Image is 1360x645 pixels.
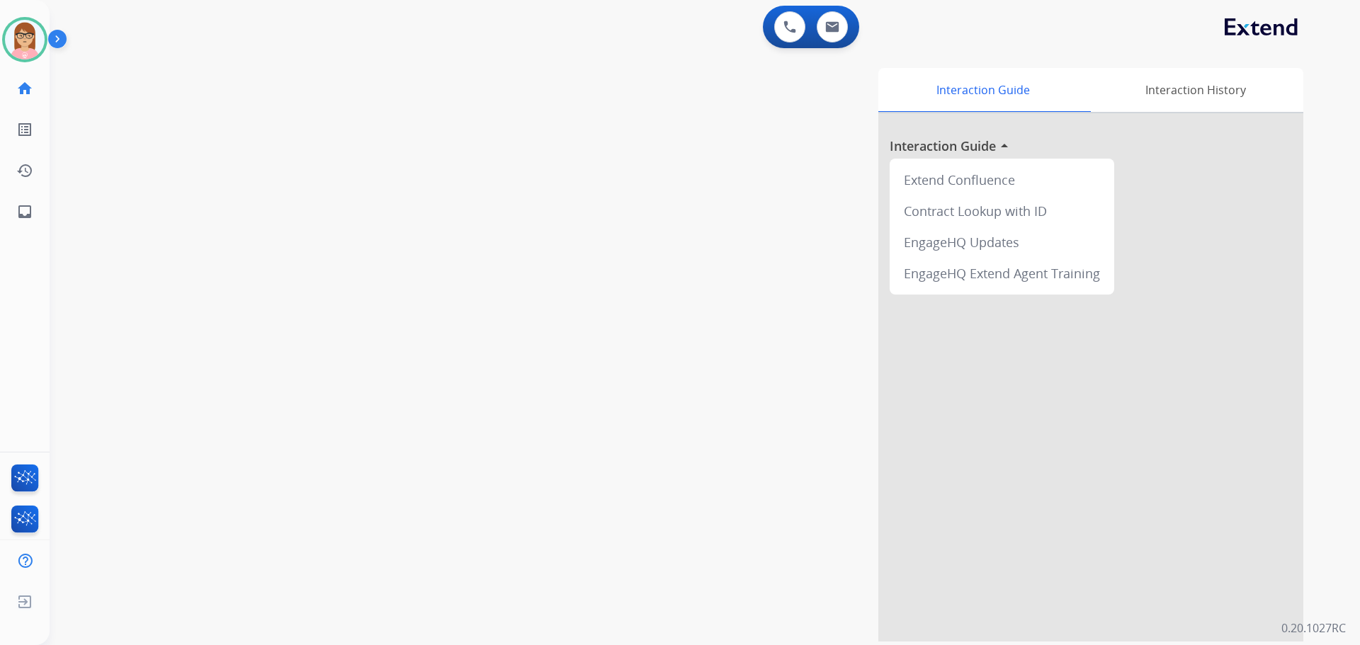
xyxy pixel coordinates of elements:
[895,164,1109,195] div: Extend Confluence
[878,68,1087,112] div: Interaction Guide
[16,121,33,138] mat-icon: list_alt
[5,20,45,59] img: avatar
[895,195,1109,227] div: Contract Lookup with ID
[895,227,1109,258] div: EngageHQ Updates
[1087,68,1303,112] div: Interaction History
[16,203,33,220] mat-icon: inbox
[895,258,1109,289] div: EngageHQ Extend Agent Training
[1281,620,1346,637] p: 0.20.1027RC
[16,80,33,97] mat-icon: home
[16,162,33,179] mat-icon: history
